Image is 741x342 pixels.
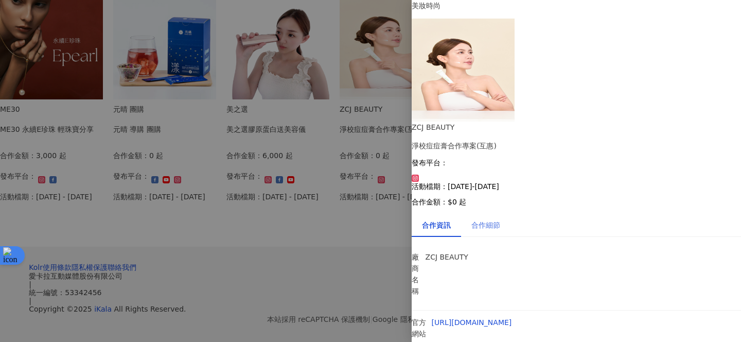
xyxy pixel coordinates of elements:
img: 淨校痘痘膏 [412,19,515,122]
div: 合作細節 [471,219,500,231]
p: 廠商名稱 [412,251,420,297]
div: 合作資訊 [422,219,451,231]
p: 活動檔期：[DATE]-[DATE] [412,182,741,191]
div: ZCJ BEAUTY [412,122,741,133]
p: 合作金額： $0 起 [412,198,741,206]
p: 發布平台： [412,159,741,167]
div: 淨校痘痘膏合作專案(互惠) [412,140,741,151]
p: 官方網站 [412,317,427,339]
a: [URL][DOMAIN_NAME] [432,318,512,327]
p: ZCJ BEAUTY [426,251,489,263]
